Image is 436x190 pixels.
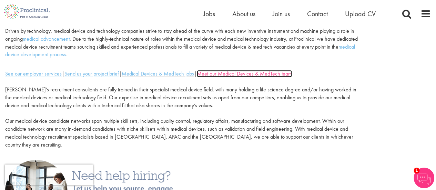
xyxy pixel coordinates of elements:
a: Jobs [203,9,215,18]
a: Medical Devices & MedTech jobs [122,70,194,77]
p: [PERSON_NAME]’s recruitment consultants are fully trained in their specialist medical device fiel... [5,78,358,157]
a: See our employer services [5,70,62,77]
a: medical device development process [5,43,355,58]
div: | | | [5,70,358,78]
a: Meet our Medical Devices & MedTech team [197,70,292,77]
a: Contact [307,9,328,18]
a: About us [232,9,255,18]
a: Join us [273,9,290,18]
img: Chatbot [414,168,434,188]
iframe: reCAPTCHA [5,164,93,185]
a: medical advancement [23,35,70,42]
a: Upload CV [345,9,376,18]
a: Send us your project brief [64,70,119,77]
span: 1 [414,168,419,173]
